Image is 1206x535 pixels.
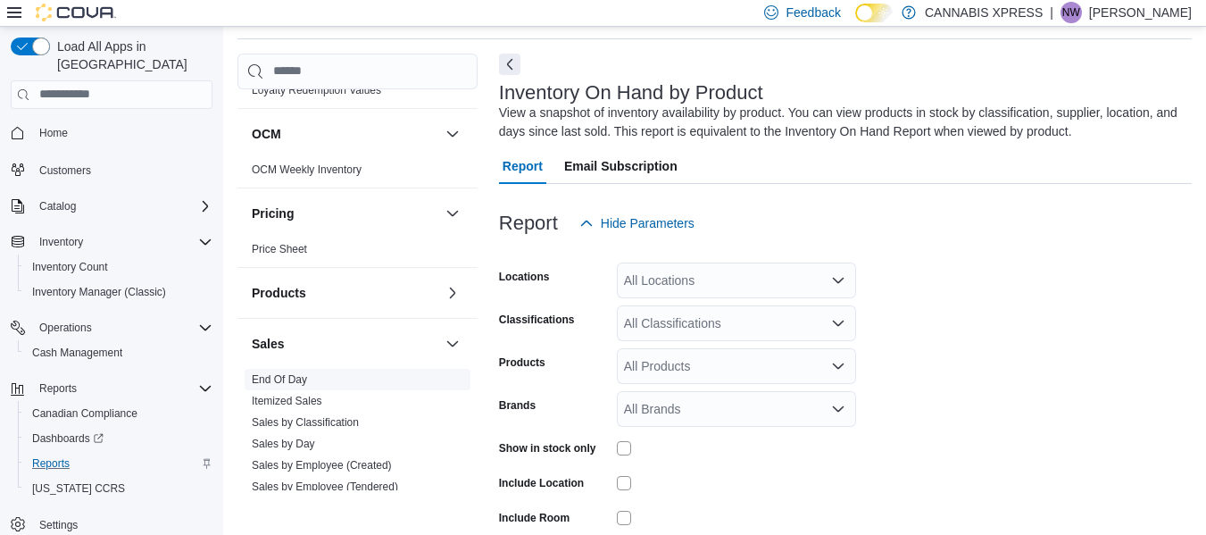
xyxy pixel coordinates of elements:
[4,120,220,146] button: Home
[32,260,108,274] span: Inventory Count
[32,431,104,446] span: Dashboards
[32,378,212,399] span: Reports
[499,213,558,234] h3: Report
[252,83,381,97] span: Loyalty Redemption Values
[25,428,111,449] a: Dashboards
[237,159,478,188] div: OCM
[32,122,75,144] a: Home
[39,235,83,249] span: Inventory
[252,335,438,353] button: Sales
[32,231,212,253] span: Inventory
[39,199,76,213] span: Catalog
[252,394,322,408] span: Itemized Sales
[32,285,166,299] span: Inventory Manager (Classic)
[503,148,543,184] span: Report
[25,281,212,303] span: Inventory Manager (Classic)
[499,82,763,104] h3: Inventory On Hand by Product
[18,255,220,280] button: Inventory Count
[25,342,129,364] a: Cash Management
[25,256,212,278] span: Inventory Count
[252,373,307,386] a: End Of Day
[36,4,116,21] img: Cova
[442,203,463,224] button: Pricing
[252,284,438,302] button: Products
[4,194,220,219] button: Catalog
[499,270,550,284] label: Locations
[252,395,322,407] a: Itemized Sales
[18,426,220,451] a: Dashboards
[18,280,220,305] button: Inventory Manager (Classic)
[18,451,220,476] button: Reports
[252,163,362,177] span: OCM Weekly Inventory
[25,428,212,449] span: Dashboards
[32,121,212,144] span: Home
[25,342,212,364] span: Cash Management
[25,256,115,278] a: Inventory Count
[32,317,212,339] span: Operations
[499,104,1183,141] div: View a snapshot of inventory availability by product. You can view products in stock by classific...
[1060,2,1082,23] div: Nathan Wilson
[32,317,99,339] button: Operations
[252,125,438,143] button: OCM
[25,403,212,424] span: Canadian Compliance
[499,313,575,327] label: Classifications
[18,340,220,365] button: Cash Management
[32,158,212,180] span: Customers
[32,406,137,421] span: Canadian Compliance
[442,123,463,145] button: OCM
[32,456,70,471] span: Reports
[831,402,845,416] button: Open list of options
[252,459,392,472] a: Sales by Employee (Created)
[831,273,845,288] button: Open list of options
[32,378,84,399] button: Reports
[786,4,840,21] span: Feedback
[25,453,212,474] span: Reports
[831,316,845,330] button: Open list of options
[831,359,845,373] button: Open list of options
[32,196,212,217] span: Catalog
[252,284,306,302] h3: Products
[252,438,315,450] a: Sales by Day
[252,163,362,176] a: OCM Weekly Inventory
[4,376,220,401] button: Reports
[18,476,220,501] button: [US_STATE] CCRS
[1089,2,1192,23] p: [PERSON_NAME]
[50,38,212,73] span: Load All Apps in [GEOGRAPHIC_DATA]
[32,196,83,217] button: Catalog
[252,242,307,256] span: Price Sheet
[252,437,315,451] span: Sales by Day
[252,372,307,387] span: End Of Day
[572,205,702,241] button: Hide Parameters
[252,481,398,493] a: Sales by Employee (Tendered)
[25,281,173,303] a: Inventory Manager (Classic)
[39,518,78,532] span: Settings
[39,163,91,178] span: Customers
[855,22,856,23] span: Dark Mode
[601,214,694,232] span: Hide Parameters
[252,84,381,96] a: Loyalty Redemption Values
[442,282,463,304] button: Products
[25,478,132,499] a: [US_STATE] CCRS
[252,243,307,255] a: Price Sheet
[499,476,584,490] label: Include Location
[252,205,438,222] button: Pricing
[252,335,285,353] h3: Sales
[39,126,68,140] span: Home
[32,346,122,360] span: Cash Management
[25,403,145,424] a: Canadian Compliance
[252,458,392,472] span: Sales by Employee (Created)
[499,398,536,413] label: Brands
[252,415,359,430] span: Sales by Classification
[32,160,98,181] a: Customers
[237,238,478,267] div: Pricing
[499,441,596,456] label: Show in stock only
[18,401,220,426] button: Canadian Compliance
[4,230,220,255] button: Inventory
[252,125,281,143] h3: OCM
[499,54,520,75] button: Next
[25,453,77,474] a: Reports
[855,4,893,22] input: Dark Mode
[32,481,125,496] span: [US_STATE] CCRS
[252,416,359,429] a: Sales by Classification
[32,231,90,253] button: Inventory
